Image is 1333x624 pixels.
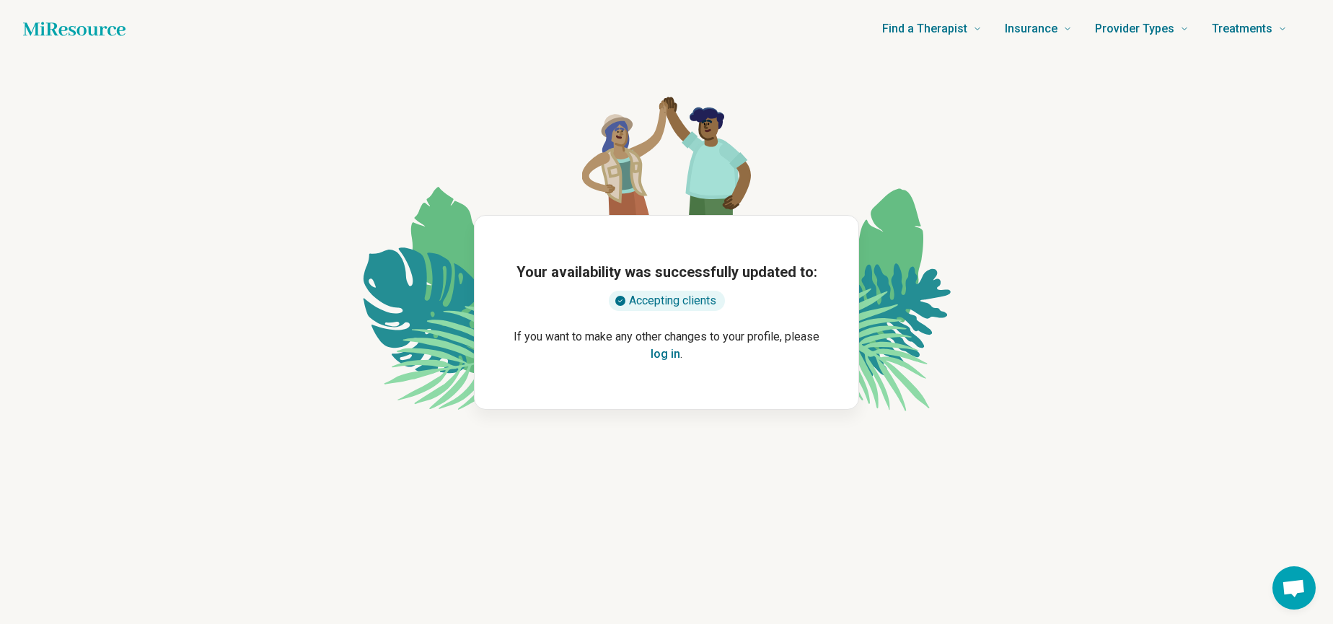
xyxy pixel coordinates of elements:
[882,19,967,39] span: Find a Therapist
[651,346,680,363] button: log in
[1272,566,1316,610] div: Open chat
[23,14,126,43] a: Home page
[516,262,817,282] h1: Your availability was successfully updated to:
[1212,19,1272,39] span: Treatments
[498,328,835,363] p: If you want to make any other changes to your profile, please .
[1095,19,1174,39] span: Provider Types
[609,291,725,311] div: Accepting clients
[1005,19,1057,39] span: Insurance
